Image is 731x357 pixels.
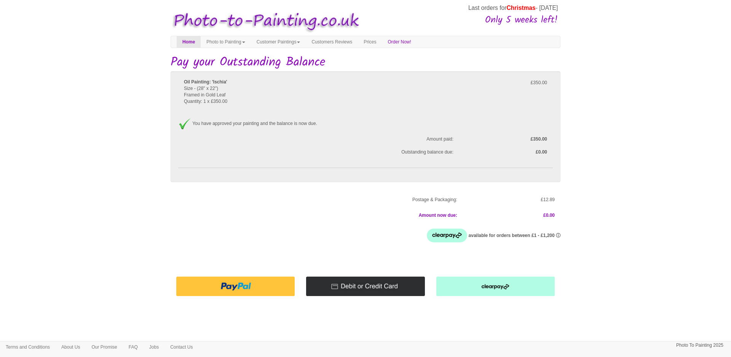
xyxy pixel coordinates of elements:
a: Photo to Painting [201,36,251,48]
span: Amount paid: Outstanding balance due: [178,136,459,155]
h3: Only 5 weeks left! [363,15,558,25]
a: Contact Us [164,341,198,353]
a: Order Now! [382,36,417,48]
img: Approved [178,118,191,130]
a: Jobs [144,341,164,353]
a: Information - Opens a dialog [556,233,560,238]
a: Our Promise [86,341,123,353]
img: Pay with Credit/Debit card [306,277,425,296]
p: £12.89 [469,196,555,204]
p: Postage & Packaging: [176,196,457,204]
img: Photo to Painting [167,7,362,36]
span: Last orders for - [DATE] [468,5,558,11]
b: Oil Painting: 'Ischia' [184,79,227,85]
span: You have approved your painting and the balance is now due. [192,121,317,126]
p: £350.00 [465,79,547,87]
p: £0.00 [469,211,555,219]
label: £350.00 £0.00 [459,136,553,155]
a: Customer Paintings [251,36,306,48]
div: Size - (28" x 22") Framed in Gold Leaf Quantity: 1 x £350.00 [178,79,459,112]
img: Pay with PayPal [176,277,295,296]
a: Customers Reviews [306,36,358,48]
a: About Us [56,341,86,353]
p: Amount now due: [176,211,457,219]
h1: Pay your Outstanding Balance [171,56,560,69]
a: Home [177,36,201,48]
img: Pay with clearpay [436,277,555,296]
a: Prices [358,36,382,48]
a: FAQ [123,341,144,353]
p: Photo To Painting 2025 [676,341,723,349]
span: available for orders between £1 - £1,200 [469,233,560,238]
span: Christmas [506,5,535,11]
